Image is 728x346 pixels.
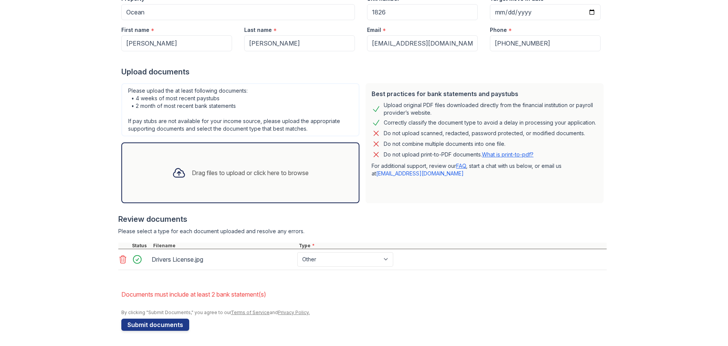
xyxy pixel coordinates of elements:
div: Status [130,243,152,249]
li: Documents must include at least 2 bank statement(s) [121,287,607,302]
div: Please select a type for each document uploaded and resolve any errors. [118,228,607,235]
a: What is print-to-pdf? [482,151,533,158]
a: Privacy Policy. [278,310,310,315]
div: Review documents [118,214,607,224]
label: Last name [244,26,272,34]
div: Correctly classify the document type to avoid a delay in processing your application. [384,118,596,127]
div: Drag files to upload or click here to browse [192,168,309,177]
a: FAQ [456,163,466,169]
button: Submit documents [121,319,189,331]
label: Phone [490,26,507,34]
div: Please upload the at least following documents: • 4 weeks of most recent paystubs • 2 month of mo... [121,83,359,136]
div: Type [297,243,607,249]
div: Best practices for bank statements and paystubs [372,89,598,98]
div: Filename [152,243,297,249]
a: [EMAIL_ADDRESS][DOMAIN_NAME] [376,170,464,177]
div: By clicking "Submit Documents," you agree to our and [121,310,607,316]
div: Do not combine multiple documents into one file. [384,139,505,149]
div: Drivers License.jpg [152,253,294,265]
div: Upload documents [121,66,607,77]
p: Do not upload print-to-PDF documents. [384,151,533,158]
div: Upload original PDF files downloaded directly from the financial institution or payroll provider’... [384,101,598,117]
div: Do not upload scanned, redacted, password protected, or modified documents. [384,129,585,138]
p: For additional support, review our , start a chat with us below, or email us at [372,162,598,177]
a: Terms of Service [231,310,270,315]
label: First name [121,26,149,34]
label: Email [367,26,381,34]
